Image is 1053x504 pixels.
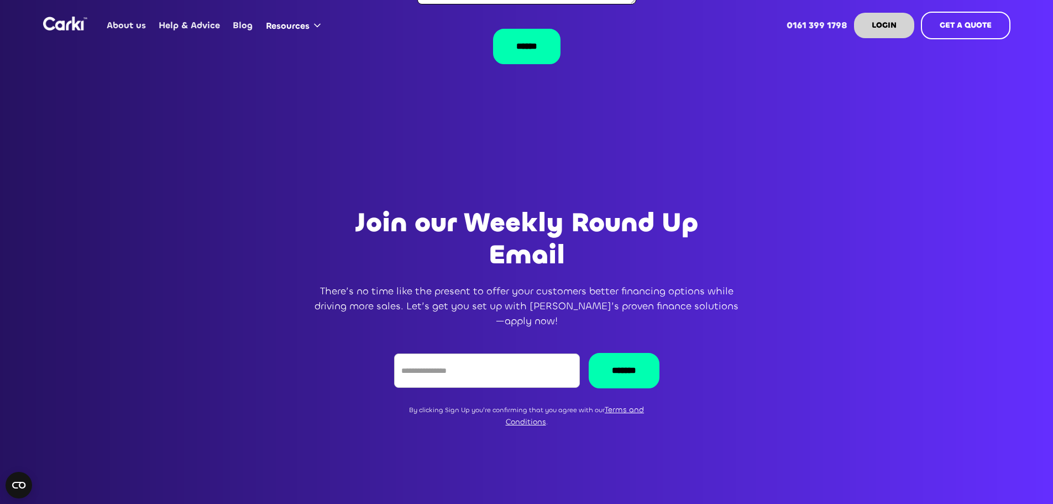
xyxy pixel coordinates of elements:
a: 0161 399 1798 [780,4,853,47]
a: Help & Advice [153,4,227,47]
form: Email Form [394,346,659,428]
strong: 0161 399 1798 [787,19,847,31]
p: There’s no time like the present to offer your customers better financing options while driving m... [315,284,739,329]
a: LOGIN [854,13,914,38]
a: home [43,17,87,30]
div: By clicking Sign Up you're confirming that you agree with our . [394,404,659,428]
button: Open CMP widget [6,472,32,498]
a: About us [101,4,153,47]
div: Resources [266,20,310,32]
img: Logo [43,17,87,30]
strong: LOGIN [872,20,897,30]
div: Resources [259,4,332,46]
strong: GET A QUOTE [940,20,992,30]
h2: Join our Weekly Round Up Email [315,207,739,271]
a: GET A QUOTE [921,12,1010,39]
a: Blog [227,4,259,47]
